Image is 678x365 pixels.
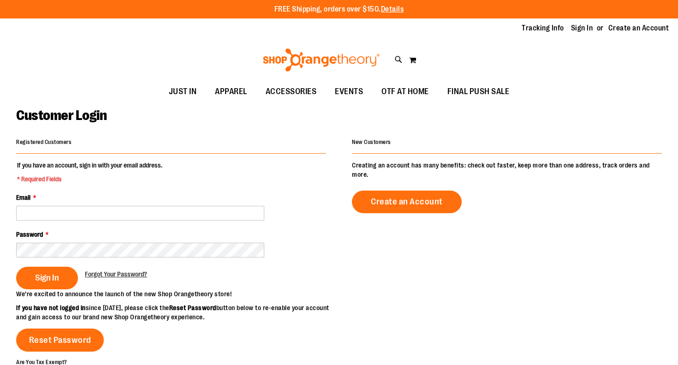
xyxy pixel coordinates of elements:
a: Reset Password [16,329,104,352]
a: Create an Account [352,191,462,213]
p: since [DATE], please click the button below to re-enable your account and gain access to our bran... [16,303,339,322]
strong: Reset Password [169,304,216,311]
span: Create an Account [371,197,443,207]
img: Shop Orangetheory [262,48,381,72]
a: JUST IN [160,81,206,102]
a: EVENTS [326,81,372,102]
a: Sign In [571,23,593,33]
p: We’re excited to announce the launch of the new Shop Orangetheory store! [16,289,339,299]
a: FINAL PUSH SALE [438,81,519,102]
span: Customer Login [16,108,107,123]
strong: New Customers [352,139,391,145]
span: APPAREL [215,81,247,102]
span: Email [16,194,30,201]
span: EVENTS [335,81,363,102]
button: Sign In [16,267,78,289]
span: Forgot Your Password? [85,270,147,278]
span: ACCESSORIES [266,81,317,102]
strong: If you have not logged in [16,304,86,311]
a: Details [381,5,404,13]
span: Sign In [35,273,59,283]
span: Password [16,231,43,238]
a: APPAREL [206,81,256,102]
a: Create an Account [608,23,669,33]
p: Creating an account has many benefits: check out faster, keep more than one address, track orders... [352,161,662,179]
span: * Required Fields [17,174,162,184]
legend: If you have an account, sign in with your email address. [16,161,163,184]
a: ACCESSORIES [256,81,326,102]
span: Reset Password [29,335,91,345]
a: Tracking Info [522,23,564,33]
strong: Are You Tax Exempt? [16,359,67,365]
strong: Registered Customers [16,139,71,145]
span: JUST IN [169,81,197,102]
a: OTF AT HOME [372,81,438,102]
span: FINAL PUSH SALE [447,81,510,102]
a: Forgot Your Password? [85,269,147,279]
p: FREE Shipping, orders over $150. [274,4,404,15]
span: OTF AT HOME [381,81,429,102]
